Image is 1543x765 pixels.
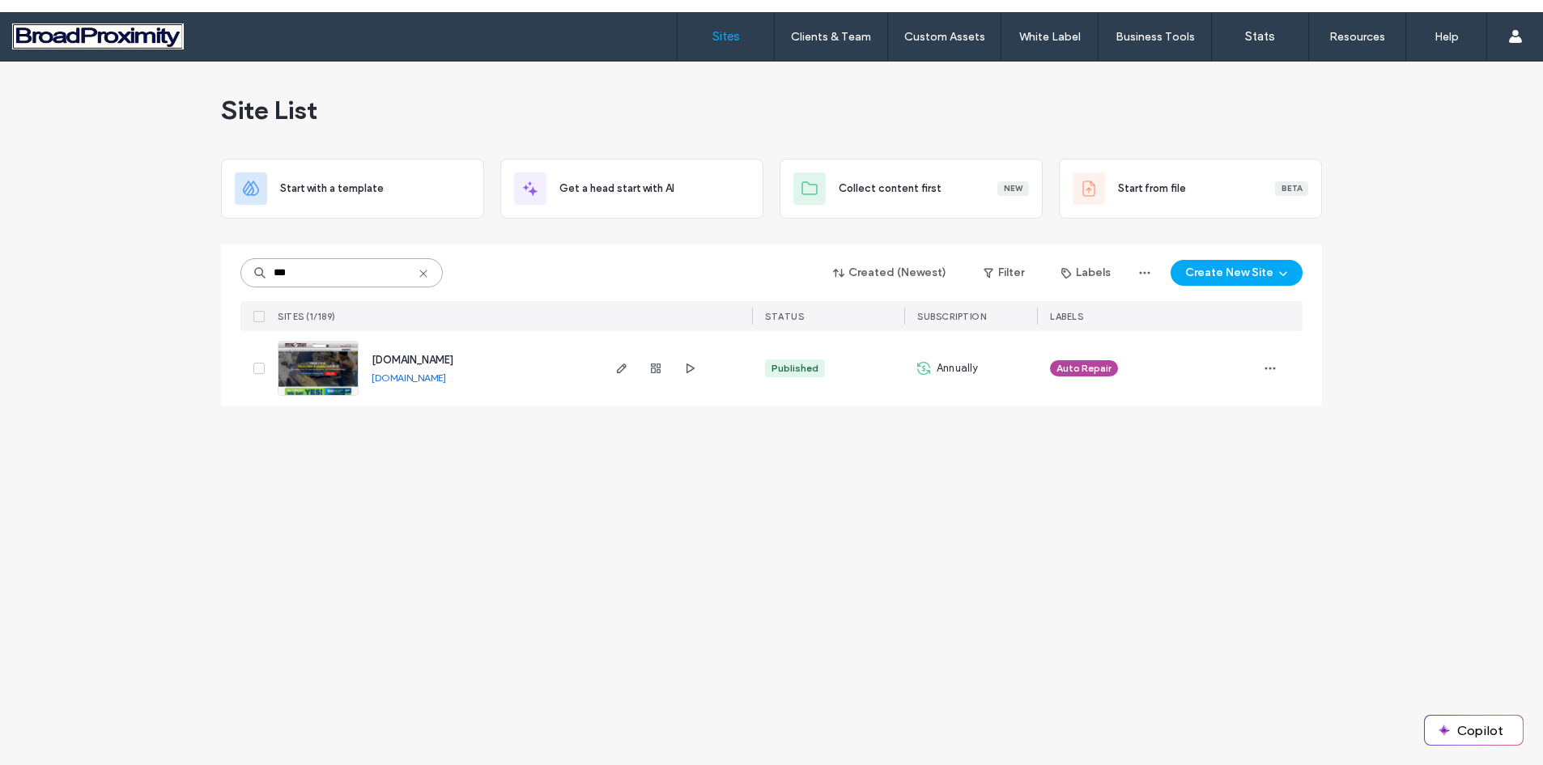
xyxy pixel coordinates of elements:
[1118,181,1186,197] span: Start from file
[1116,30,1195,44] label: Business Tools
[1425,716,1523,745] button: Copilot
[221,159,484,219] div: Start with a template
[997,181,1029,196] div: New
[278,311,336,322] span: SITES (1/189)
[917,311,986,322] span: SUBSCRIPTION
[678,12,774,61] a: Sites
[937,360,979,376] span: Annually
[839,181,942,197] span: Collect content first
[967,260,1040,286] button: Filter
[372,372,446,384] a: [DOMAIN_NAME]
[780,159,1043,219] div: Collect content firstNew
[712,29,740,44] label: Sites
[1059,159,1322,219] div: Start from fileBeta
[1435,30,1459,44] label: Help
[765,311,804,322] span: STATUS
[1171,260,1303,286] button: Create New Site
[500,159,763,219] div: Get a head start with AI
[372,354,453,366] a: [DOMAIN_NAME]
[280,181,384,197] span: Start with a template
[1245,29,1275,44] label: Stats
[36,11,70,26] span: Help
[221,94,317,126] span: Site List
[1050,311,1083,322] span: LABELS
[1275,181,1308,196] div: Beta
[819,260,961,286] button: Created (Newest)
[1056,361,1112,376] span: Auto Repair
[771,361,818,376] div: Published
[559,181,674,197] span: Get a head start with AI
[904,30,985,44] label: Custom Assets
[1309,12,1405,61] a: Resources
[791,30,871,44] label: Clients & Team
[1329,30,1385,44] label: Resources
[1212,12,1308,61] a: Stats
[1019,30,1081,44] label: White Label
[1047,260,1125,286] button: Labels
